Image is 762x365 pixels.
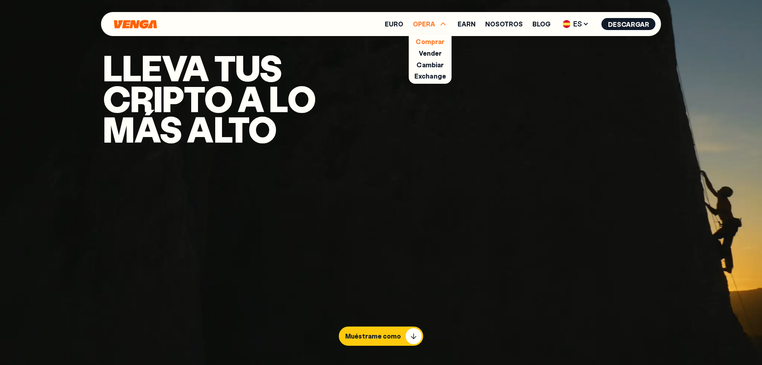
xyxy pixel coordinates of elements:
a: Nosotros [485,21,523,27]
a: Cambiar [416,60,444,69]
a: Comprar [416,37,444,46]
a: Earn [458,21,476,27]
span: ES [560,18,592,30]
button: Muéstrame como [339,327,423,346]
img: flag-es [563,20,571,28]
h1: Lleva tus cripto a lo más alto [103,52,353,144]
svg: Inicio [113,20,158,29]
a: Exchange [414,72,446,80]
button: Descargar [602,18,656,30]
a: Vender [419,49,442,57]
a: Euro [385,21,403,27]
span: OPERA [413,21,435,27]
span: OPERA [413,19,448,29]
p: Muéstrame como [345,332,401,340]
a: Blog [532,21,550,27]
